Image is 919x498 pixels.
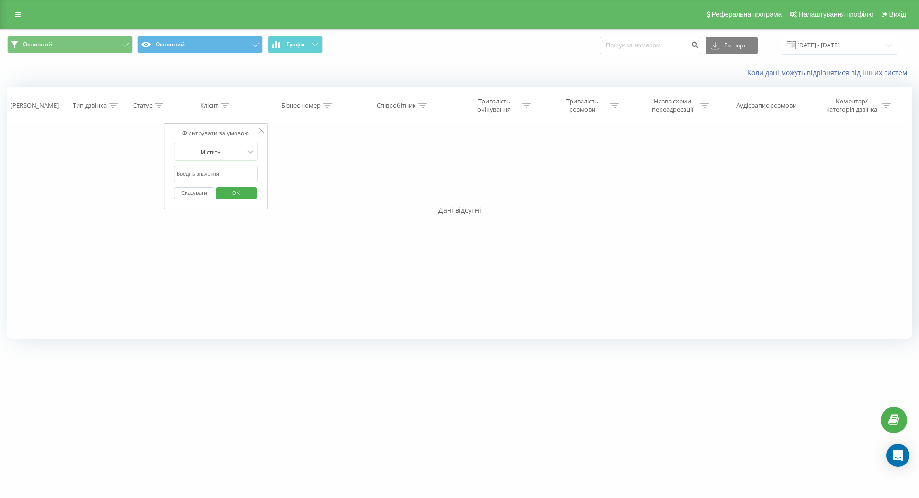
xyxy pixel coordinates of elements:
div: Назва схеми переадресації [647,97,698,113]
div: [PERSON_NAME] [11,102,59,110]
span: Основний [23,41,52,48]
div: Коментар/категорія дзвінка [824,97,880,113]
span: Графік [286,41,305,48]
input: Введіть значення [174,166,258,182]
div: Тип дзвінка [73,102,107,110]
span: Налаштування профілю [798,11,873,18]
button: Основний [7,36,133,53]
div: Тривалість очікування [469,97,520,113]
div: Фільтрувати за умовою [174,128,258,138]
button: Основний [137,36,263,53]
span: OK [223,185,249,200]
div: Тривалість розмови [557,97,608,113]
button: Скасувати [174,187,214,199]
div: Аудіозапис розмови [736,102,796,110]
div: Клієнт [200,102,218,110]
span: Вихід [889,11,906,18]
span: Реферальна програма [712,11,782,18]
button: OK [216,187,257,199]
div: Дані відсутні [7,205,912,215]
div: Open Intercom Messenger [886,444,909,467]
input: Пошук за номером [600,37,701,54]
a: Коли дані можуть відрізнятися вiд інших систем [747,68,912,77]
div: Співробітник [377,102,416,110]
button: Експорт [706,37,758,54]
button: Графік [268,36,323,53]
div: Бізнес номер [281,102,321,110]
div: Статус [133,102,152,110]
